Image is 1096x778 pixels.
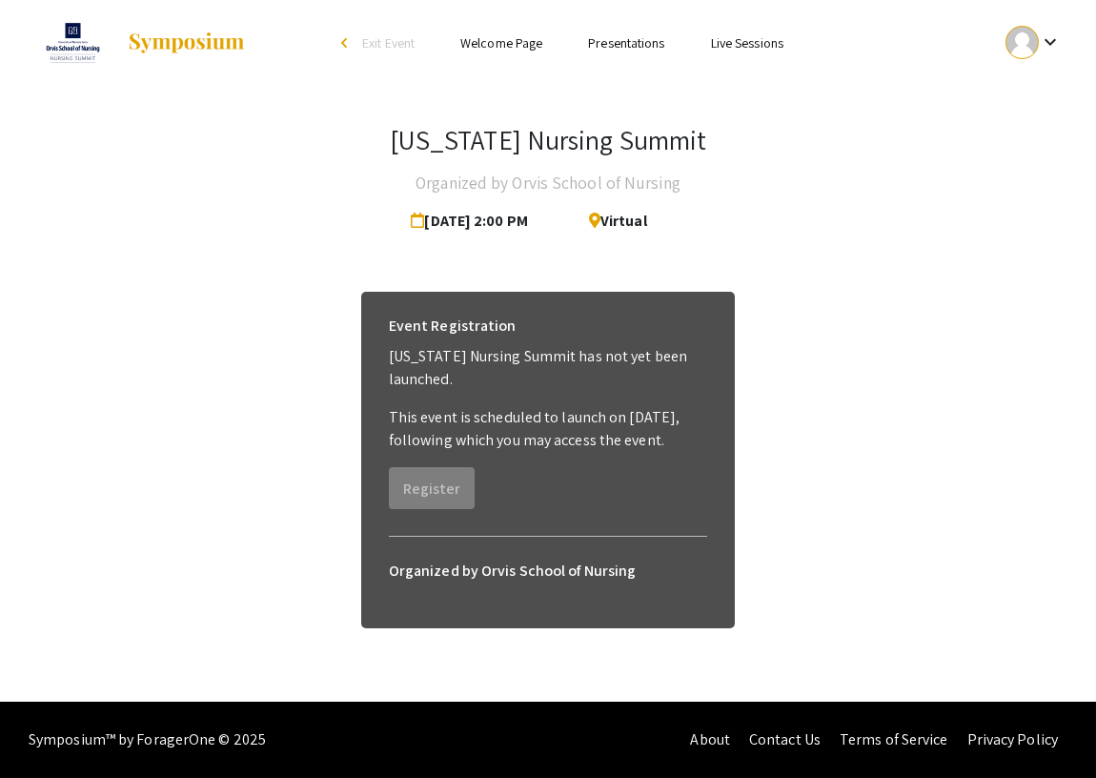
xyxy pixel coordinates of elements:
img: Nevada Nursing Summit [37,19,108,67]
h6: Organized by Orvis School of Nursing [389,552,707,590]
p: This event is scheduled to launch on [DATE], following which you may access the event. [389,406,707,452]
img: Symposium by ForagerOne [127,31,246,54]
h6: Event Registration [389,307,517,345]
a: Presentations [588,34,664,51]
a: Contact Us [749,729,821,749]
span: [DATE] 2:00 PM [411,202,536,240]
a: Privacy Policy [967,729,1058,749]
a: Welcome Page [460,34,542,51]
a: Terms of Service [840,729,948,749]
span: Exit Event [362,34,415,51]
button: Register [389,467,475,509]
div: Symposium™ by ForagerOne © 2025 [29,702,266,778]
iframe: Chat [14,692,81,764]
a: Nevada Nursing Summit [14,19,246,67]
a: About [690,729,730,749]
div: arrow_back_ios [341,37,353,49]
mat-icon: Expand account dropdown [1039,31,1062,53]
button: Expand account dropdown [985,21,1082,64]
p: [US_STATE] Nursing Summit has not yet been launched. [389,345,707,391]
h3: [US_STATE] Nursing Summit [390,124,707,156]
a: Live Sessions [711,34,783,51]
h4: Organized by Orvis School of Nursing [416,164,680,202]
span: Virtual [574,202,647,240]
